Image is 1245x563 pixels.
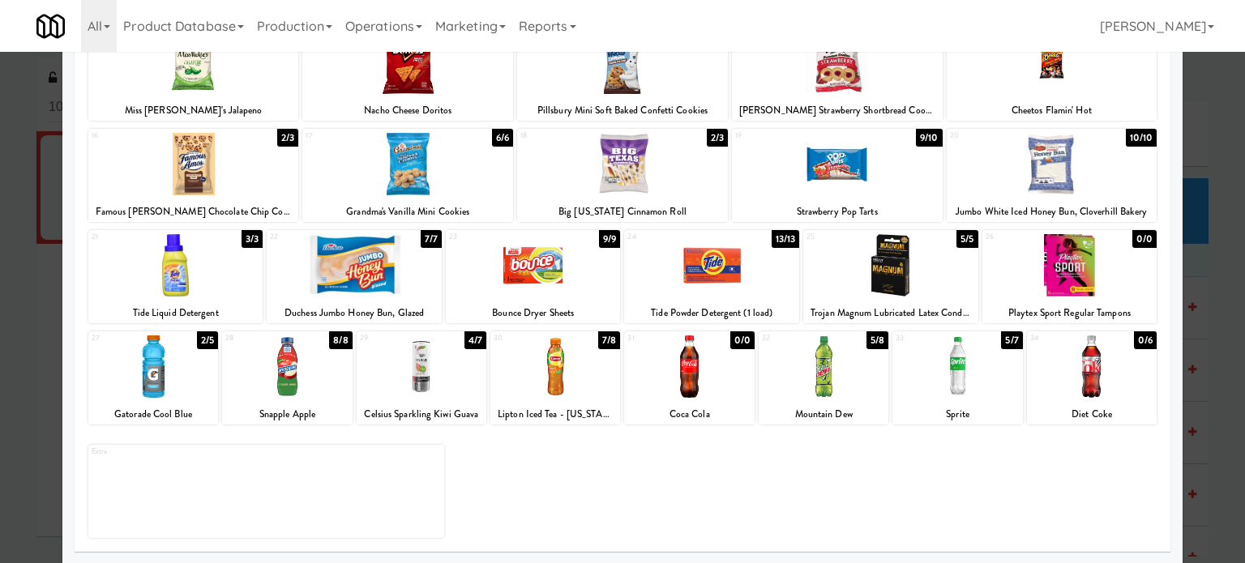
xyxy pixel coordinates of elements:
[598,331,620,349] div: 7/8
[624,230,799,323] div: 2413/13Tide Powder Detergent (1 load)
[947,202,1157,222] div: Jumbo White Iced Honey Bun, Cloverhill Bakery
[985,303,1155,323] div: Playtex Sport Regular Tampons
[517,129,728,222] div: 182/3Big [US_STATE] Cinnamon Roll
[707,129,728,147] div: 2/3
[242,230,263,248] div: 3/3
[947,28,1157,121] div: 157/8Cheetos Flamin' Hot
[448,303,618,323] div: Bounce Dryer Sheets
[986,230,1070,244] div: 26
[357,331,486,424] div: 294/7Celsius Sparkling Kiwi Guava
[270,230,354,244] div: 22
[896,331,957,345] div: 33
[88,129,299,222] div: 162/3Famous [PERSON_NAME] Chocolate Chip Cookies
[949,202,1155,222] div: Jumbo White Iced Honey Bun, Cloverhill Bakery
[1029,404,1154,424] div: Diet Coke
[222,404,352,424] div: Snapple Apple
[734,100,940,121] div: [PERSON_NAME] Strawberry Shortbread Cookie
[329,331,352,349] div: 8/8
[806,303,976,323] div: Trojan Magnum Lubricated Latex Condoms
[627,404,751,424] div: Coca Cola
[627,230,712,244] div: 24
[360,331,421,345] div: 29
[892,404,1022,424] div: Sprite
[520,100,725,121] div: Pillsbury Mini Soft Baked Confetti Cookies
[949,100,1155,121] div: Cheetos Flamin' Hot
[1027,331,1157,424] div: 340/6Diet Coke
[91,404,216,424] div: Gatorade Cool Blue
[88,202,299,222] div: Famous [PERSON_NAME] Chocolate Chip Cookies
[421,230,442,248] div: 7/7
[956,230,978,248] div: 5/5
[892,331,1022,424] div: 335/7Sprite
[88,100,299,121] div: Miss [PERSON_NAME]'s Jalapeno
[305,100,511,121] div: Nacho Cheese Doritos
[732,129,943,222] div: 199/10Strawberry Pop Tarts
[302,129,513,222] div: 176/6Grandma's Vanilla Mini Cookies
[624,404,754,424] div: Coca Cola
[517,202,728,222] div: Big [US_STATE] Cinnamon Roll
[446,303,621,323] div: Bounce Dryer Sheets
[982,230,1157,323] div: 260/0Playtex Sport Regular Tampons
[88,404,218,424] div: Gatorade Cool Blue
[732,28,943,121] div: 142/3[PERSON_NAME] Strawberry Shortbread Cookie
[1027,404,1157,424] div: Diet Coke
[88,445,444,538] div: Extra
[759,404,888,424] div: Mountain Dew
[520,129,622,143] div: 18
[732,202,943,222] div: Strawberry Pop Tarts
[464,331,486,349] div: 4/7
[624,331,754,424] div: 310/0Coca Cola
[197,331,218,349] div: 2/5
[88,331,218,424] div: 272/5Gatorade Cool Blue
[950,129,1052,143] div: 20
[803,303,978,323] div: Trojan Magnum Lubricated Latex Condoms
[1030,331,1092,345] div: 34
[357,404,486,424] div: Celsius Sparkling Kiwi Guava
[492,129,513,147] div: 6/6
[517,28,728,121] div: 138/9Pillsbury Mini Soft Baked Confetti Cookies
[449,230,533,244] div: 23
[305,202,511,222] div: Grandma's Vanilla Mini Cookies
[493,404,618,424] div: Lipton Iced Tea - [US_STATE][PERSON_NAME]
[866,331,888,349] div: 5/8
[91,202,297,222] div: Famous [PERSON_NAME] Chocolate Chip Cookies
[1132,230,1157,248] div: 0/0
[267,230,442,323] div: 227/7Duchess Jumbo Honey Bun, Glazed
[947,129,1157,222] div: 2010/10Jumbo White Iced Honey Bun, Cloverhill Bakery
[730,331,755,349] div: 0/0
[627,303,797,323] div: Tide Powder Detergent (1 load)
[302,28,513,121] div: 126/8Nacho Cheese Doritos
[490,331,620,424] div: 307/8Lipton Iced Tea - [US_STATE][PERSON_NAME]
[624,303,799,323] div: Tide Powder Detergent (1 load)
[1134,331,1157,349] div: 0/6
[359,404,484,424] div: Celsius Sparkling Kiwi Guava
[759,331,888,424] div: 325/8Mountain Dew
[982,303,1157,323] div: Playtex Sport Regular Tampons
[947,100,1157,121] div: Cheetos Flamin' Hot
[269,303,439,323] div: Duchess Jumbo Honey Bun, Glazed
[446,230,621,323] div: 239/9Bounce Dryer Sheets
[772,230,800,248] div: 13/13
[517,100,728,121] div: Pillsbury Mini Soft Baked Confetti Cookies
[732,100,943,121] div: [PERSON_NAME] Strawberry Shortbread Cookie
[302,100,513,121] div: Nacho Cheese Doritos
[734,202,940,222] div: Strawberry Pop Tarts
[806,230,891,244] div: 25
[520,202,725,222] div: Big [US_STATE] Cinnamon Roll
[1126,129,1157,147] div: 10/10
[895,404,1020,424] div: Sprite
[761,404,886,424] div: Mountain Dew
[267,303,442,323] div: Duchess Jumbo Honey Bun, Glazed
[225,404,349,424] div: Snapple Apple
[494,331,555,345] div: 30
[91,100,297,121] div: Miss [PERSON_NAME]'s Jalapeno
[627,331,689,345] div: 31
[599,230,620,248] div: 9/9
[277,129,298,147] div: 2/3
[762,331,824,345] div: 32
[92,331,153,345] div: 27
[803,230,978,323] div: 255/5Trojan Magnum Lubricated Latex Condoms
[88,303,263,323] div: Tide Liquid Detergent
[92,129,194,143] div: 16
[92,230,176,244] div: 21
